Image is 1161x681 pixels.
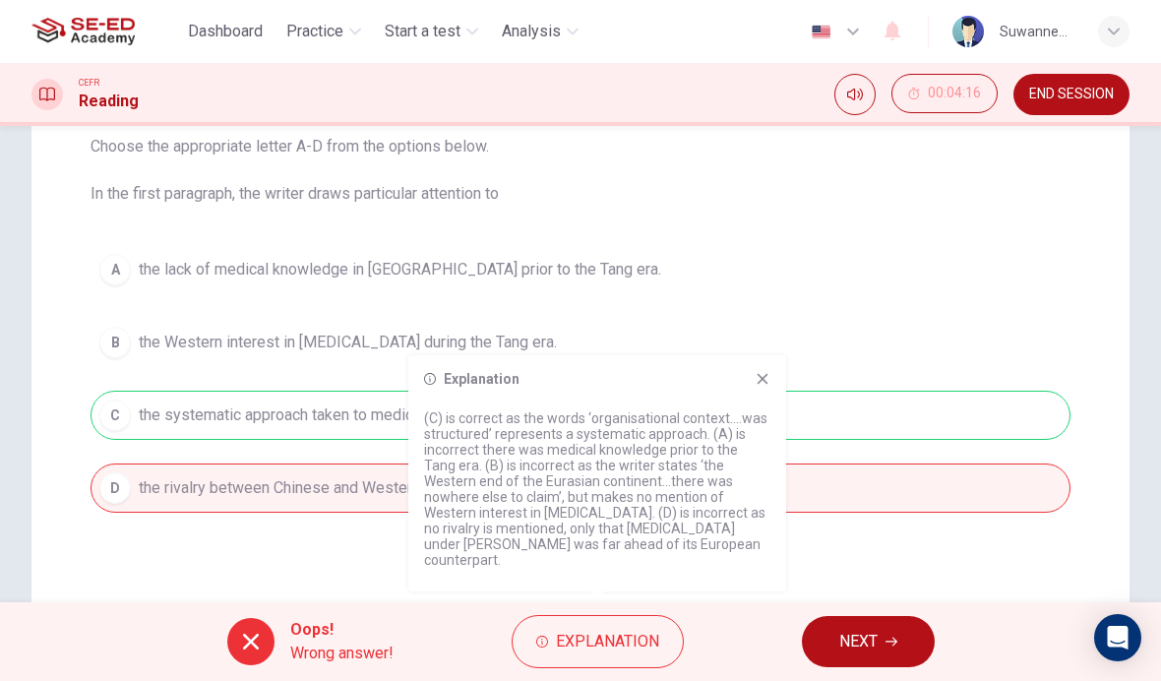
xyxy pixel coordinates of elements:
h6: Explanation [444,371,519,387]
div: Suwannee Panalaicheewin [1000,20,1074,43]
span: Explanation [556,628,659,655]
span: Choose the appropriate letter A-D from the options below. In the first paragraph, the writer draw... [91,135,1070,206]
div: Open Intercom Messenger [1094,614,1141,661]
span: Oops! [290,618,394,642]
span: NEXT [839,628,878,655]
h1: Reading [79,90,139,113]
span: 00:04:16 [928,86,981,101]
img: Profile picture [952,16,984,47]
img: SE-ED Academy logo [31,12,135,51]
span: Practice [286,20,343,43]
span: Dashboard [188,20,263,43]
div: Mute [834,74,876,115]
span: Start a test [385,20,460,43]
span: Analysis [502,20,561,43]
span: Wrong answer! [290,642,394,665]
span: END SESSION [1029,87,1114,102]
img: en [809,25,833,39]
p: (C) is correct as the words ‘organisational context….was structured’ represents a systematic appr... [424,410,770,568]
span: CEFR [79,76,99,90]
div: Hide [891,74,998,115]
